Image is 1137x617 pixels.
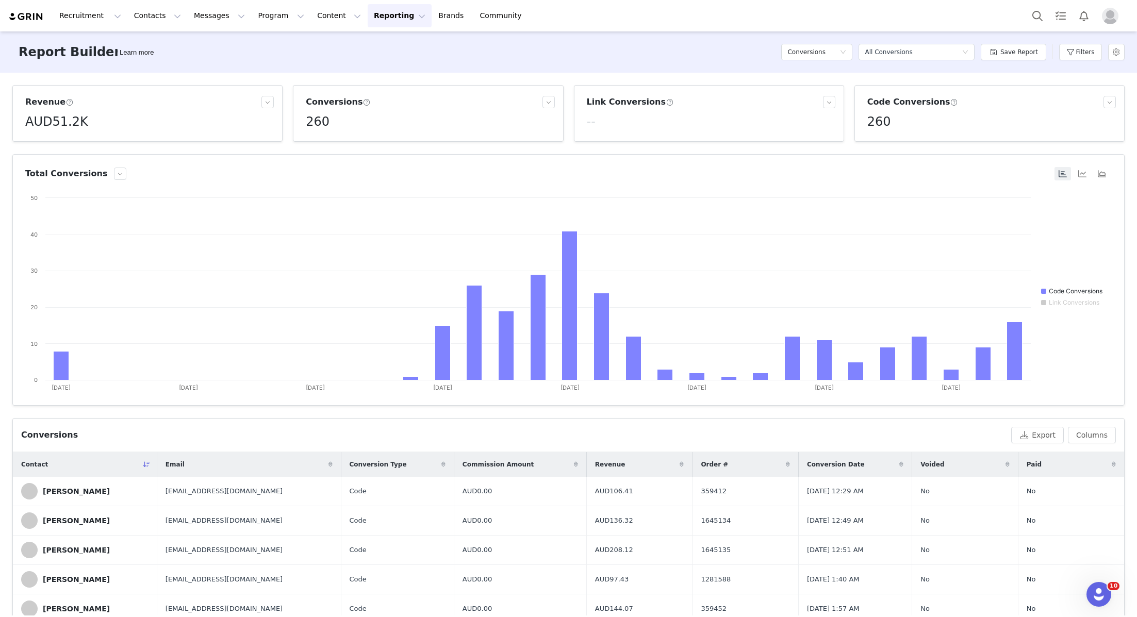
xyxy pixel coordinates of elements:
[920,515,930,526] span: No
[1102,8,1118,24] img: placeholder-profile.jpg
[53,4,127,27] button: Recruitment
[21,601,149,617] a: [PERSON_NAME]
[166,460,185,469] span: Email
[1026,4,1049,27] button: Search
[368,4,432,27] button: Reporting
[350,460,407,469] span: Conversion Type
[43,605,110,613] div: [PERSON_NAME]
[306,96,370,108] h3: Conversions
[21,512,149,529] a: [PERSON_NAME]
[128,4,187,27] button: Contacts
[25,168,108,180] h3: Total Conversions
[981,44,1046,60] button: Save Report
[1027,604,1036,614] span: No
[701,486,727,496] span: 359412
[350,545,367,555] span: Code
[807,460,865,469] span: Conversion Date
[350,604,367,614] span: Code
[1027,460,1042,469] span: Paid
[30,231,38,238] text: 40
[840,49,846,56] i: icon: down
[595,460,625,469] span: Revenue
[30,267,38,274] text: 30
[595,604,633,614] span: AUD144.07
[687,384,706,391] text: [DATE]
[166,545,283,555] span: [EMAIL_ADDRESS][DOMAIN_NAME]
[350,515,367,526] span: Code
[1049,4,1072,27] a: Tasks
[474,4,533,27] a: Community
[787,44,826,60] h5: Conversions
[1011,427,1064,443] button: Export
[350,486,367,496] span: Code
[25,112,88,131] h5: AUD51.2K
[166,486,283,496] span: [EMAIL_ADDRESS][DOMAIN_NAME]
[433,384,452,391] text: [DATE]
[867,112,891,131] h5: 260
[43,516,110,525] div: [PERSON_NAME]
[807,545,864,555] span: [DATE] 12:51 AM
[587,96,674,108] h3: Link Conversions
[52,384,71,391] text: [DATE]
[166,515,283,526] span: [EMAIL_ADDRESS][DOMAIN_NAME]
[306,112,329,131] h5: 260
[587,112,596,131] h5: --
[43,575,110,583] div: [PERSON_NAME]
[30,304,38,311] text: 20
[701,574,731,585] span: 1281588
[432,4,473,27] a: Brands
[1027,515,1036,526] span: No
[865,44,912,60] div: All Conversions
[807,515,864,526] span: [DATE] 12:49 AM
[807,574,860,585] span: [DATE] 1:40 AM
[595,515,633,526] span: AUD136.32
[815,384,834,391] text: [DATE]
[306,384,325,391] text: [DATE]
[701,515,731,526] span: 1645134
[463,515,492,526] span: AUD0.00
[701,460,728,469] span: Order #
[595,545,633,555] span: AUD208.12
[34,376,38,383] text: 0
[21,429,78,441] div: Conversions
[1068,427,1116,443] button: Columns
[21,571,149,588] a: [PERSON_NAME]
[21,542,149,558] a: [PERSON_NAME]
[1086,582,1111,607] iframe: Intercom live chat
[867,96,958,108] h3: Code Conversions
[1027,574,1036,585] span: No
[920,486,930,496] span: No
[1049,287,1102,295] text: Code Conversions
[43,487,110,495] div: [PERSON_NAME]
[350,574,367,585] span: Code
[188,4,251,27] button: Messages
[1027,486,1036,496] span: No
[920,604,930,614] span: No
[1096,8,1129,24] button: Profile
[1059,44,1102,60] button: Filters
[807,486,864,496] span: [DATE] 12:29 AM
[942,384,961,391] text: [DATE]
[807,604,860,614] span: [DATE] 1:57 AM
[21,483,149,499] a: [PERSON_NAME]
[21,460,48,469] span: Contact
[311,4,367,27] button: Content
[30,194,38,202] text: 50
[252,4,310,27] button: Program
[43,546,110,554] div: [PERSON_NAME]
[30,340,38,347] text: 10
[962,49,968,56] i: icon: down
[179,384,198,391] text: [DATE]
[1108,582,1119,590] span: 10
[463,574,492,585] span: AUD0.00
[595,486,633,496] span: AUD106.41
[463,604,492,614] span: AUD0.00
[166,574,283,585] span: [EMAIL_ADDRESS][DOMAIN_NAME]
[701,545,731,555] span: 1645135
[463,545,492,555] span: AUD0.00
[25,96,73,108] h3: Revenue
[920,545,930,555] span: No
[8,12,44,22] img: grin logo
[561,384,580,391] text: [DATE]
